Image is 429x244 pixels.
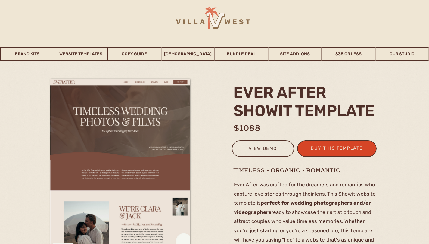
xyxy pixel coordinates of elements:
a: Site Add-Ons [269,47,322,61]
a: buy this template [307,144,366,154]
h1: timeless - organic - romantic [233,166,377,174]
a: [DEMOGRAPHIC_DATA] [161,47,214,61]
h2: ever after Showit template [233,83,379,119]
a: Website Templates [54,47,107,61]
a: Brand Kits [1,47,54,61]
a: Bundle Deal [215,47,268,61]
a: $35 or Less [322,47,375,61]
a: view demo [236,145,290,154]
a: Copy Guide [108,47,161,61]
a: Our Studio [376,47,429,61]
b: perfect for wedding photographers and/or videographers [234,200,371,215]
h1: $1088 [234,122,282,130]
